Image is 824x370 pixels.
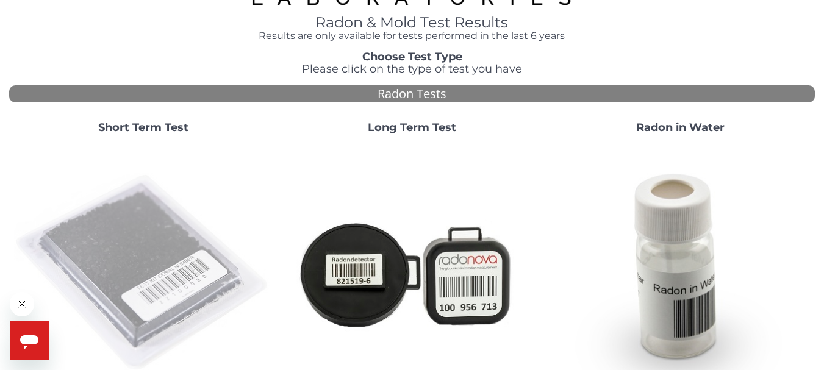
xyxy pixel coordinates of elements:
div: Radon Tests [9,85,815,103]
strong: Short Term Test [98,121,188,134]
strong: Radon in Water [636,121,725,134]
span: Help [7,9,27,18]
iframe: Button to launch messaging window [10,321,49,360]
span: Please click on the type of test you have [302,62,522,76]
strong: Long Term Test [368,121,456,134]
strong: Choose Test Type [362,50,462,63]
h1: Radon & Mold Test Results [251,15,573,30]
iframe: Close message [10,292,34,316]
h4: Results are only available for tests performed in the last 6 years [251,30,573,41]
